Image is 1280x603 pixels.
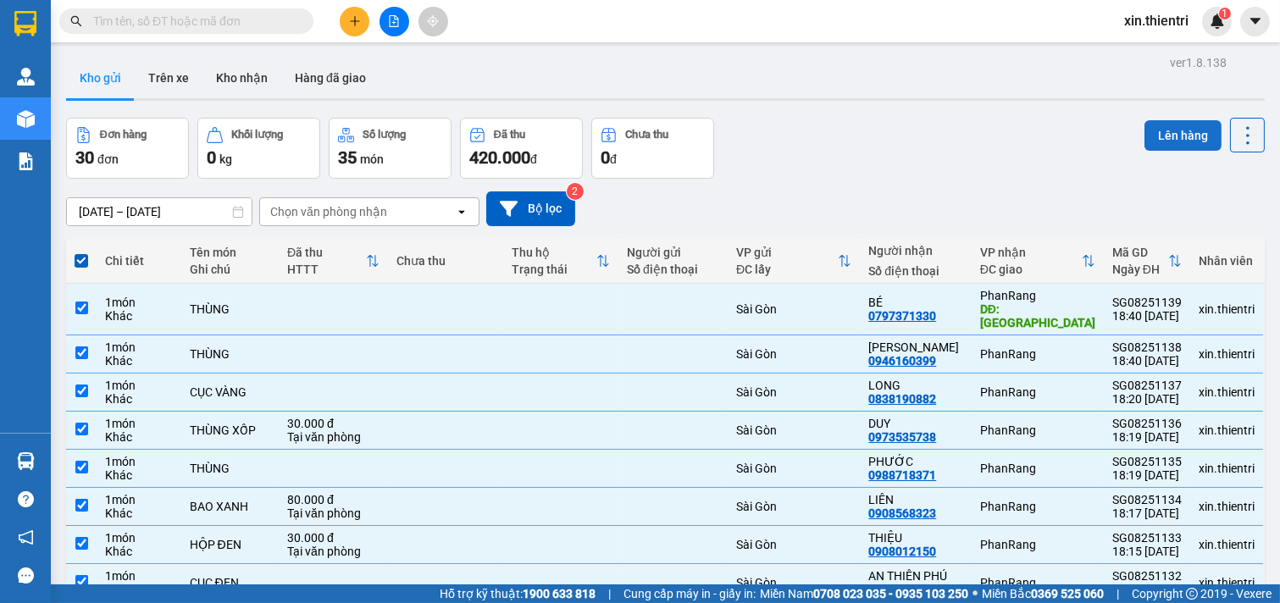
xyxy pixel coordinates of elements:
[868,340,963,354] div: LÊ VÂN
[868,417,963,430] div: DUY
[455,205,468,219] svg: open
[1112,340,1182,354] div: SG08251138
[1222,8,1227,19] span: 1
[207,147,216,168] span: 0
[427,15,439,27] span: aim
[1112,354,1182,368] div: 18:40 [DATE]
[1112,309,1182,323] div: 18:40 [DATE]
[1112,430,1182,444] div: 18:19 [DATE]
[380,7,409,36] button: file-add
[142,80,233,102] li: (c) 2017
[100,129,147,141] div: Đơn hàng
[440,584,596,603] span: Hỗ trợ kỹ thuật:
[329,118,452,179] button: Số lượng35món
[287,263,366,276] div: HTTT
[1112,506,1182,520] div: 18:17 [DATE]
[219,152,232,166] span: kg
[363,129,406,141] div: Số lượng
[287,531,380,545] div: 30.000 đ
[105,493,173,506] div: 1 món
[530,152,537,166] span: đ
[980,289,1095,302] div: PhanRang
[980,538,1095,551] div: PhanRang
[972,239,1104,284] th: Toggle SortBy
[591,118,714,179] button: Chưa thu0đ
[105,531,173,545] div: 1 món
[1199,538,1255,551] div: xin.thientri
[980,246,1082,259] div: VP nhận
[190,246,270,259] div: Tên món
[868,309,936,323] div: 0797371330
[1219,8,1231,19] sup: 1
[360,152,384,166] span: món
[190,385,270,399] div: CỤC VÀNG
[1112,493,1182,506] div: SG08251134
[1199,576,1255,589] div: xin.thientri
[1112,468,1182,482] div: 18:19 [DATE]
[980,347,1095,361] div: PhanRang
[105,468,173,482] div: Khác
[980,576,1095,589] div: PhanRang
[104,25,168,104] b: Gửi khách hàng
[67,198,252,225] input: Select a date range.
[75,147,94,168] span: 30
[388,15,400,27] span: file-add
[190,462,270,475] div: THÙNG
[190,576,270,589] div: CỤC ĐEN
[523,587,596,600] strong: 1900 633 818
[287,493,380,506] div: 80.000 đ
[1112,455,1182,468] div: SG08251135
[736,246,838,259] div: VP gửi
[460,118,583,179] button: Đã thu420.000đ
[105,354,173,368] div: Khác
[349,15,361,27] span: plus
[105,583,173,596] div: Khác
[1112,417,1182,430] div: SG08251136
[868,569,963,583] div: AN THIÊN PHÚ
[21,109,76,160] b: Thiện Trí
[868,468,936,482] div: 0988718371
[105,309,173,323] div: Khác
[512,263,596,276] div: Trạng thái
[980,263,1082,276] div: ĐC giao
[14,11,36,36] img: logo-vxr
[868,354,936,368] div: 0946160399
[190,302,270,316] div: THÙNG
[868,296,963,309] div: BÉ
[70,15,82,27] span: search
[105,506,173,520] div: Khác
[736,538,851,551] div: Sài Gòn
[105,379,173,392] div: 1 món
[503,239,618,284] th: Toggle SortBy
[1112,569,1182,583] div: SG08251132
[105,340,173,354] div: 1 món
[610,152,617,166] span: đ
[1112,545,1182,558] div: 18:15 [DATE]
[1199,500,1255,513] div: xin.thientri
[105,417,173,430] div: 1 món
[105,545,173,558] div: Khác
[736,263,838,276] div: ĐC lấy
[1112,246,1168,259] div: Mã GD
[512,246,596,259] div: Thu hộ
[17,68,35,86] img: warehouse-icon
[1199,254,1255,268] div: Nhân viên
[736,423,851,437] div: Sài Gòn
[1199,462,1255,475] div: xin.thientri
[1248,14,1263,29] span: caret-down
[1240,7,1270,36] button: caret-down
[868,244,963,257] div: Người nhận
[287,545,380,558] div: Tại văn phòng
[868,583,936,596] div: 0918209819
[1117,584,1119,603] span: |
[868,264,963,278] div: Số điện thoại
[97,152,119,166] span: đơn
[1112,583,1182,596] div: 18:09 [DATE]
[135,58,202,98] button: Trên xe
[982,584,1104,603] span: Miền Bắc
[980,462,1095,475] div: PhanRang
[197,118,320,179] button: Khối lượng0kg
[1112,392,1182,406] div: 18:20 [DATE]
[1112,296,1182,309] div: SG08251139
[601,147,610,168] span: 0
